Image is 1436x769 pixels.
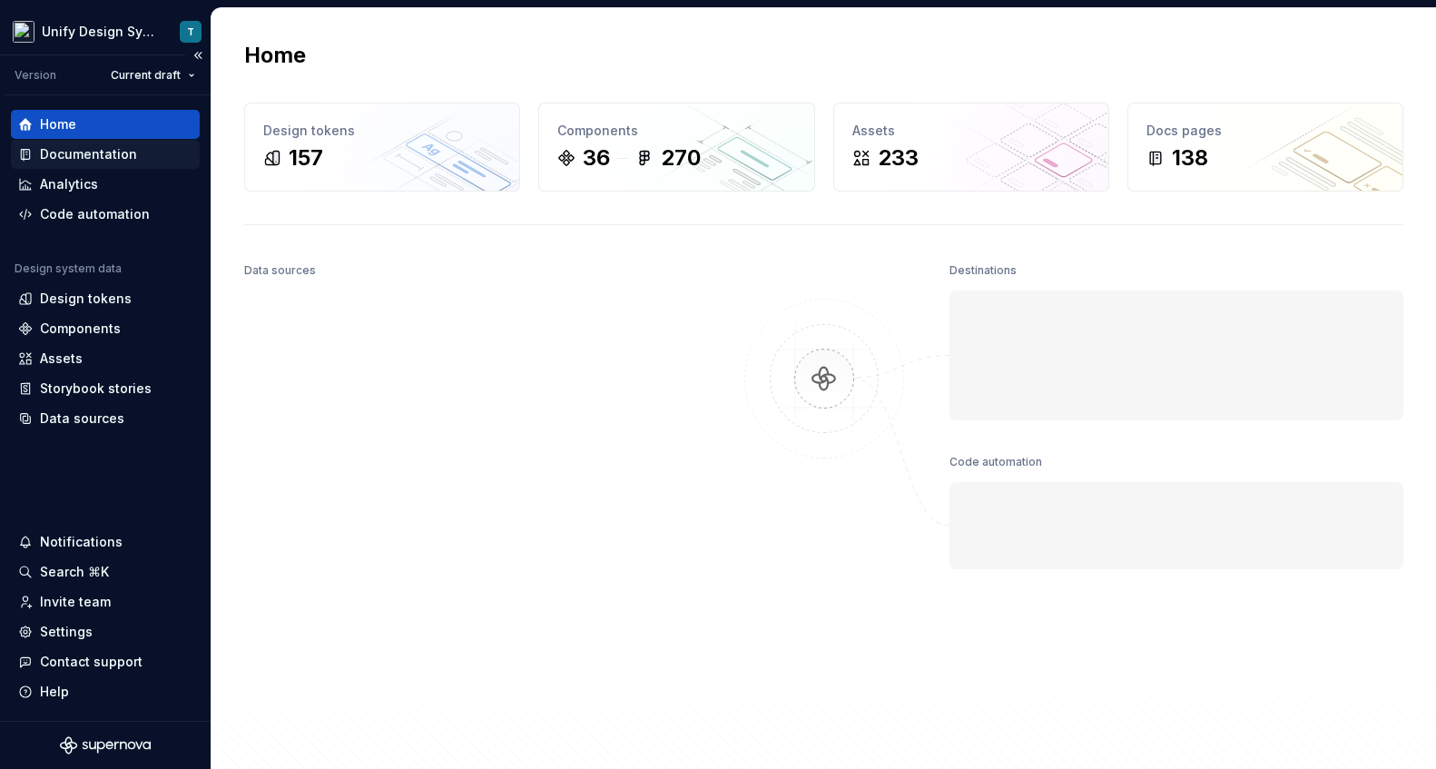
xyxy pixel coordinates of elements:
[40,563,109,581] div: Search ⌘K
[40,593,111,611] div: Invite team
[40,290,132,308] div: Design tokens
[111,68,181,83] span: Current draft
[289,143,323,173] div: 157
[11,170,200,199] a: Analytics
[11,647,200,676] button: Contact support
[11,557,200,587] button: Search ⌘K
[11,344,200,373] a: Assets
[661,143,701,173] div: 270
[40,533,123,551] div: Notifications
[583,143,610,173] div: 36
[40,653,143,671] div: Contact support
[103,63,203,88] button: Current draft
[40,320,121,338] div: Components
[244,258,316,283] div: Data sources
[11,140,200,169] a: Documentation
[40,350,83,368] div: Assets
[263,122,501,140] div: Design tokens
[557,122,795,140] div: Components
[1172,143,1208,173] div: 138
[40,409,124,428] div: Data sources
[40,623,93,641] div: Settings
[40,145,137,163] div: Documentation
[1146,122,1384,140] div: Docs pages
[15,68,56,83] div: Version
[538,103,814,192] a: Components36270
[11,404,200,433] a: Data sources
[60,736,151,754] svg: Supernova Logo
[40,205,150,223] div: Code automation
[11,617,200,646] a: Settings
[11,527,200,557] button: Notifications
[40,683,69,701] div: Help
[244,103,520,192] a: Design tokens157
[11,200,200,229] a: Code automation
[949,449,1042,475] div: Code automation
[187,25,194,39] div: T
[40,115,76,133] div: Home
[40,380,152,398] div: Storybook stories
[11,284,200,313] a: Design tokens
[11,587,200,616] a: Invite team
[11,374,200,403] a: Storybook stories
[833,103,1109,192] a: Assets233
[42,23,158,41] div: Unify Design System
[949,258,1017,283] div: Destinations
[244,41,306,70] h2: Home
[11,110,200,139] a: Home
[878,143,919,173] div: 233
[40,175,98,193] div: Analytics
[4,12,207,51] button: Unify Design SystemT
[1127,103,1403,192] a: Docs pages138
[13,21,34,43] img: 9fdcaa03-8f0a-443d-a87d-0c72d3ba2d5b.png
[15,261,122,276] div: Design system data
[11,314,200,343] a: Components
[185,43,211,68] button: Collapse sidebar
[852,122,1090,140] div: Assets
[11,677,200,706] button: Help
